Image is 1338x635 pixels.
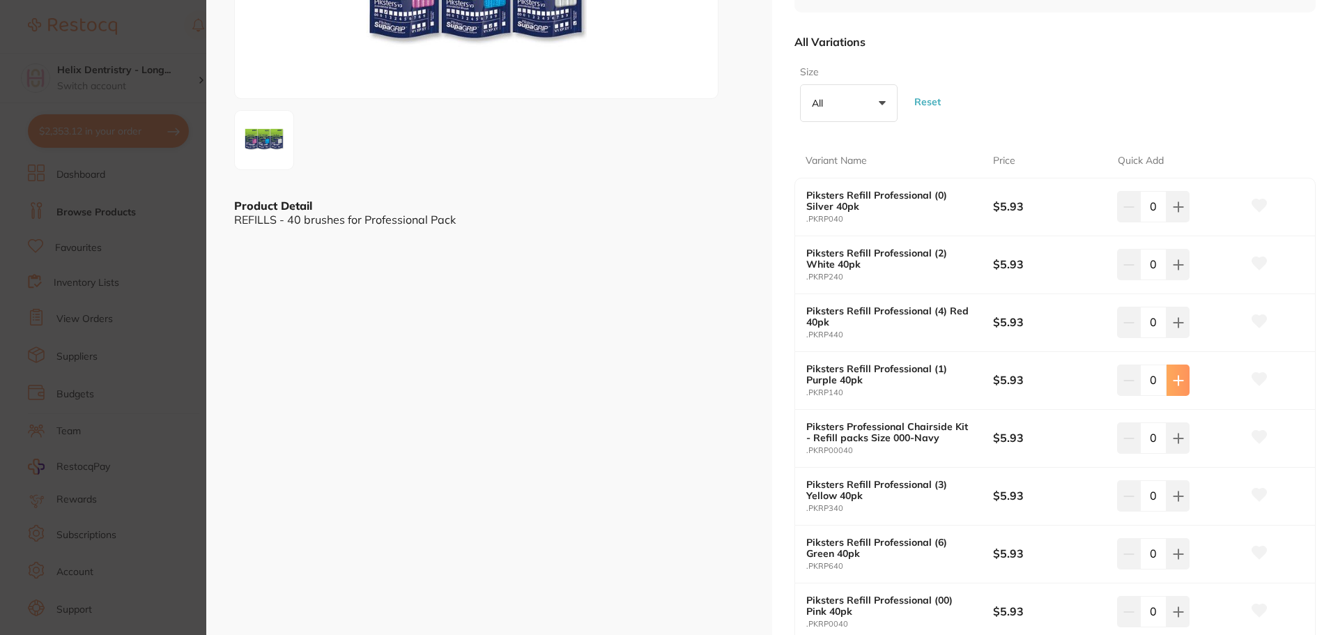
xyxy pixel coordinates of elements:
small: .PKRP00040 [806,446,993,455]
b: $5.93 [993,372,1105,388]
label: Size [800,66,893,79]
b: Piksters Refill Professional (2) White 40pk [806,247,974,270]
small: .PKRP240 [806,273,993,282]
b: Product Detail [234,199,312,213]
b: Piksters Refill Professional (1) Purple 40pk [806,363,974,385]
p: All [812,97,829,109]
b: $5.93 [993,430,1105,445]
small: .PKRP640 [806,562,993,571]
small: .PKRP140 [806,388,993,397]
b: $5.93 [993,604,1105,619]
b: Piksters Refill Professional (4) Red 40pk [806,305,974,328]
small: .PKRP440 [806,330,993,339]
b: $5.93 [993,199,1105,214]
small: .PKRP340 [806,504,993,513]
button: Reset [910,77,945,128]
b: $5.93 [993,546,1105,561]
b: $5.93 [993,488,1105,503]
b: Piksters Refill Professional (6) Green 40pk [806,537,974,559]
button: All [800,84,898,122]
b: $5.93 [993,257,1105,272]
b: Piksters Refill Professional (0) Silver 40pk [806,190,974,212]
small: .PKRP040 [806,215,993,224]
p: Price [993,154,1015,168]
div: REFILLS - 40 brushes for Professional Pack [234,213,744,226]
b: Piksters Refill Professional (00) Pink 40pk [806,595,974,617]
p: Quick Add [1118,154,1164,168]
p: Variant Name [806,154,867,168]
p: All Variations [794,35,866,49]
img: ODYtNTEzLWpwZw [239,115,289,165]
b: $5.93 [993,314,1105,330]
b: Piksters Refill Professional (3) Yellow 40pk [806,479,974,501]
small: .PKRP0040 [806,620,993,629]
b: Piksters Professional Chairside Kit - Refill packs Size 000-Navy [806,421,974,443]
